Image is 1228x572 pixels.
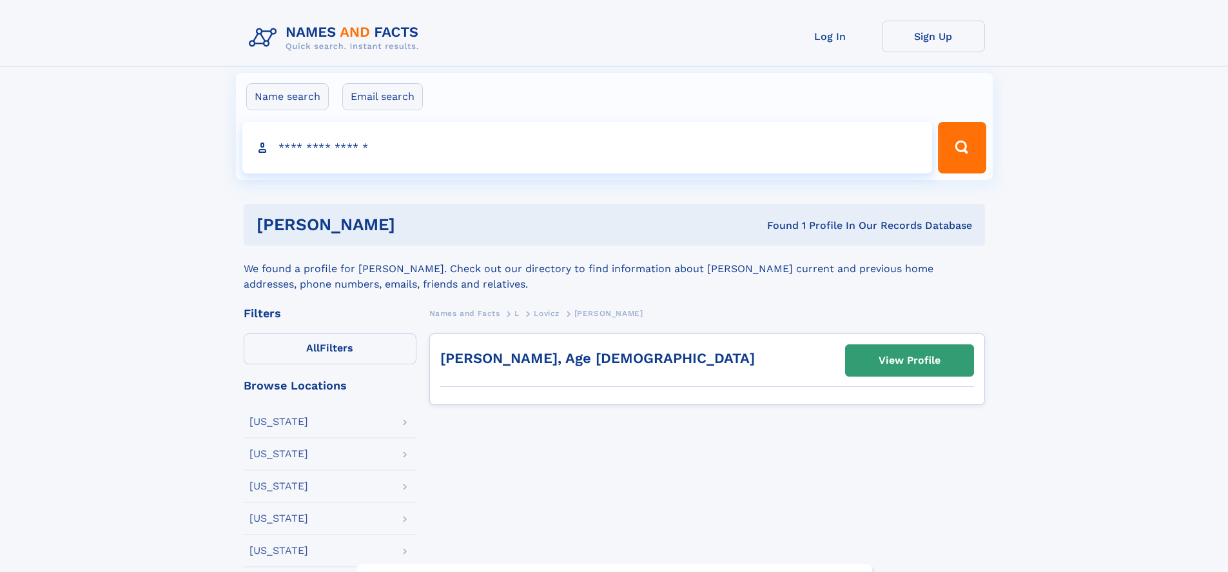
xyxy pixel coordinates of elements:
span: All [306,342,320,354]
span: [PERSON_NAME] [574,309,643,318]
a: Names and Facts [429,305,500,321]
label: Filters [244,333,416,364]
div: View Profile [879,346,940,375]
div: [US_STATE] [249,481,308,491]
div: [US_STATE] [249,449,308,459]
a: View Profile [846,345,973,376]
span: L [514,309,520,318]
span: Lovicz [534,309,560,318]
img: Logo Names and Facts [244,21,429,55]
div: We found a profile for [PERSON_NAME]. Check out our directory to find information about [PERSON_N... [244,246,985,292]
a: Sign Up [882,21,985,52]
a: [PERSON_NAME], Age [DEMOGRAPHIC_DATA] [440,350,755,366]
a: Lovicz [534,305,560,321]
h1: [PERSON_NAME] [257,217,581,233]
label: Email search [342,83,423,110]
div: [US_STATE] [249,513,308,524]
button: Search Button [938,122,986,173]
a: Log In [779,21,882,52]
div: Found 1 Profile In Our Records Database [581,219,972,233]
label: Name search [246,83,329,110]
div: Browse Locations [244,380,416,391]
input: search input [242,122,933,173]
div: Filters [244,308,416,319]
div: [US_STATE] [249,546,308,556]
div: [US_STATE] [249,417,308,427]
a: L [514,305,520,321]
